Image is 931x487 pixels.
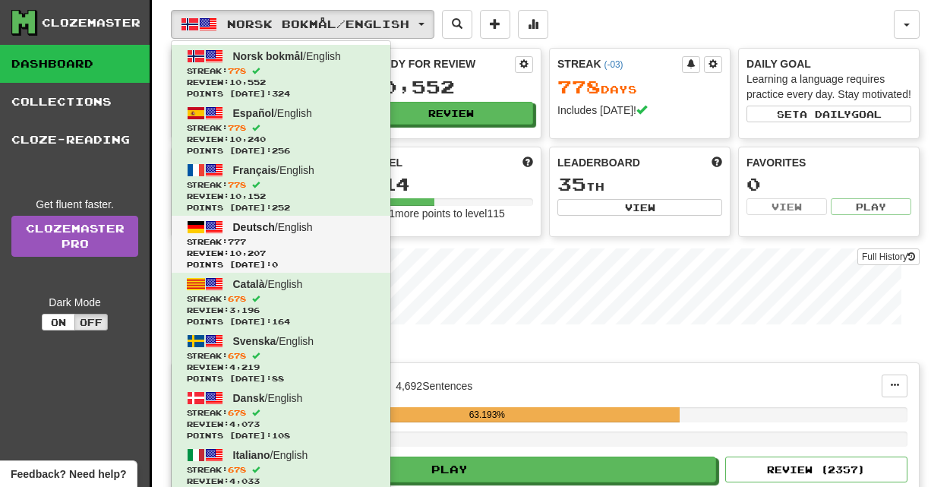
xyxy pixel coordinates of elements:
span: Review: 10,240 [187,134,375,145]
span: Català [233,278,265,290]
div: th [557,175,722,194]
span: 35 [557,173,586,194]
div: Daily Goal [746,56,911,71]
span: Streak: [187,122,375,134]
button: Full History [857,248,920,265]
span: Français [233,164,277,176]
button: Review (2357) [725,457,907,482]
span: Streak: [187,65,375,77]
span: Streak: [187,236,375,248]
a: (-03) [604,59,623,70]
div: Favorites [746,155,911,170]
a: ClozemasterPro [11,216,138,257]
button: Play [183,457,716,482]
span: This week in points, UTC [712,155,722,170]
span: Norsk bokmål / English [227,17,409,30]
span: / English [233,221,313,233]
button: Add sentence to collection [480,10,510,39]
div: 10,552 [368,77,533,96]
p: In Progress [171,340,920,355]
span: Review: 4,033 [187,476,375,487]
span: Español [233,107,274,119]
div: Clozemaster [42,15,140,30]
span: Leaderboard [557,155,640,170]
span: Review: 10,207 [187,248,375,259]
span: Open feedback widget [11,466,126,482]
span: Svenska [233,335,276,347]
button: View [746,198,827,215]
a: Français/EnglishStreak:778 Review:10,152Points [DATE]:252 [172,159,390,216]
div: 114 [368,175,533,194]
span: Streak: [187,179,375,191]
div: Includes [DATE]! [557,103,722,118]
span: Streak: [187,350,375,362]
span: Review: 4,073 [187,419,375,430]
span: 777 [228,237,246,246]
span: 678 [228,351,246,360]
span: / English [233,278,303,290]
a: Español/EnglishStreak:778 Review:10,240Points [DATE]:256 [172,102,390,159]
span: Points [DATE]: 88 [187,373,375,384]
a: Deutsch/EnglishStreak:777 Review:10,207Points [DATE]:0 [172,216,390,273]
span: / English [233,50,341,62]
span: 778 [228,180,246,189]
a: Svenska/EnglishStreak:678 Review:4,219Points [DATE]:88 [172,330,390,387]
button: On [42,314,75,330]
span: Dansk [233,392,265,404]
span: / English [233,449,308,461]
div: 5,571 more points to level 115 [368,206,533,221]
div: Learning a language requires practice every day. Stay motivated! [746,71,911,102]
span: Review: 10,552 [187,77,375,88]
a: Català/EnglishStreak:678 Review:3,196Points [DATE]:164 [172,273,390,330]
div: Day s [557,77,722,97]
span: Points [DATE]: 0 [187,259,375,270]
span: Points [DATE]: 256 [187,145,375,157]
span: Deutsch [233,221,275,233]
span: / English [233,392,303,404]
span: 678 [228,294,246,303]
span: Streak: [187,293,375,305]
span: Streak: [187,464,375,476]
button: Norsk bokmål/English [171,10,434,39]
span: 678 [228,465,246,474]
div: Streak [557,56,682,71]
button: More stats [518,10,548,39]
button: Off [74,314,108,330]
span: / English [233,107,312,119]
button: Play [831,198,911,215]
span: Review: 4,219 [187,362,375,373]
span: Points [DATE]: 164 [187,316,375,327]
span: 678 [228,408,246,417]
div: 0 [746,175,911,194]
button: Seta dailygoal [746,106,911,122]
span: a daily [800,109,851,119]
span: Italiano [233,449,270,461]
span: Review: 10,152 [187,191,375,202]
div: 63.193% [294,407,680,422]
a: Norsk bokmål/EnglishStreak:778 Review:10,552Points [DATE]:324 [172,45,390,102]
div: Get fluent faster. [11,197,138,212]
span: Streak: [187,407,375,419]
span: Review: 3,196 [187,305,375,316]
div: Ready for Review [368,56,515,71]
span: Score more points to level up [522,155,533,170]
span: Points [DATE]: 252 [187,202,375,213]
span: 778 [557,76,601,97]
span: / English [233,335,314,347]
span: 778 [228,123,246,132]
span: 778 [228,66,246,75]
button: View [557,199,722,216]
span: Points [DATE]: 324 [187,88,375,100]
span: Points [DATE]: 108 [187,430,375,441]
a: Dansk/EnglishStreak:678 Review:4,073Points [DATE]:108 [172,387,390,444]
span: Norsk bokmål [233,50,304,62]
button: Review [368,102,533,125]
span: / English [233,164,314,176]
div: 4,692 Sentences [396,378,472,394]
div: Dark Mode [11,295,138,310]
button: Search sentences [442,10,472,39]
